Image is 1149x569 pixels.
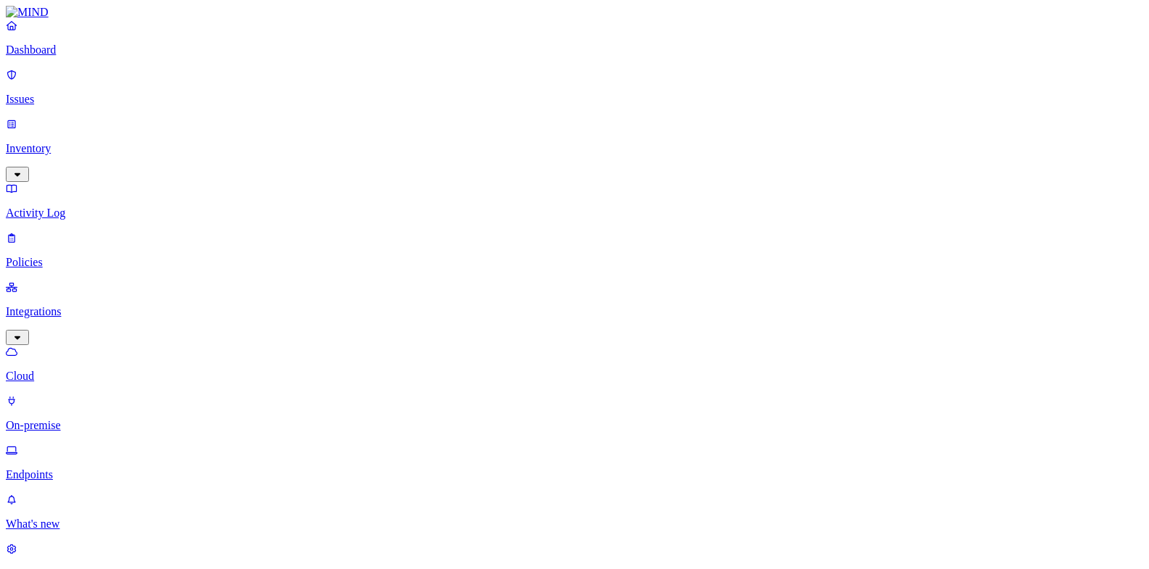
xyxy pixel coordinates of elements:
a: Integrations [6,281,1143,343]
a: Dashboard [6,19,1143,57]
p: Endpoints [6,468,1143,481]
p: On-premise [6,419,1143,432]
a: Activity Log [6,182,1143,220]
p: Issues [6,93,1143,106]
a: What's new [6,493,1143,531]
a: Cloud [6,345,1143,383]
p: Integrations [6,305,1143,318]
a: On-premise [6,394,1143,432]
a: MIND [6,6,1143,19]
p: Policies [6,256,1143,269]
a: Policies [6,231,1143,269]
p: Activity Log [6,207,1143,220]
a: Issues [6,68,1143,106]
a: Inventory [6,117,1143,180]
a: Endpoints [6,444,1143,481]
p: Inventory [6,142,1143,155]
img: MIND [6,6,49,19]
p: What's new [6,518,1143,531]
p: Dashboard [6,43,1143,57]
p: Cloud [6,370,1143,383]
